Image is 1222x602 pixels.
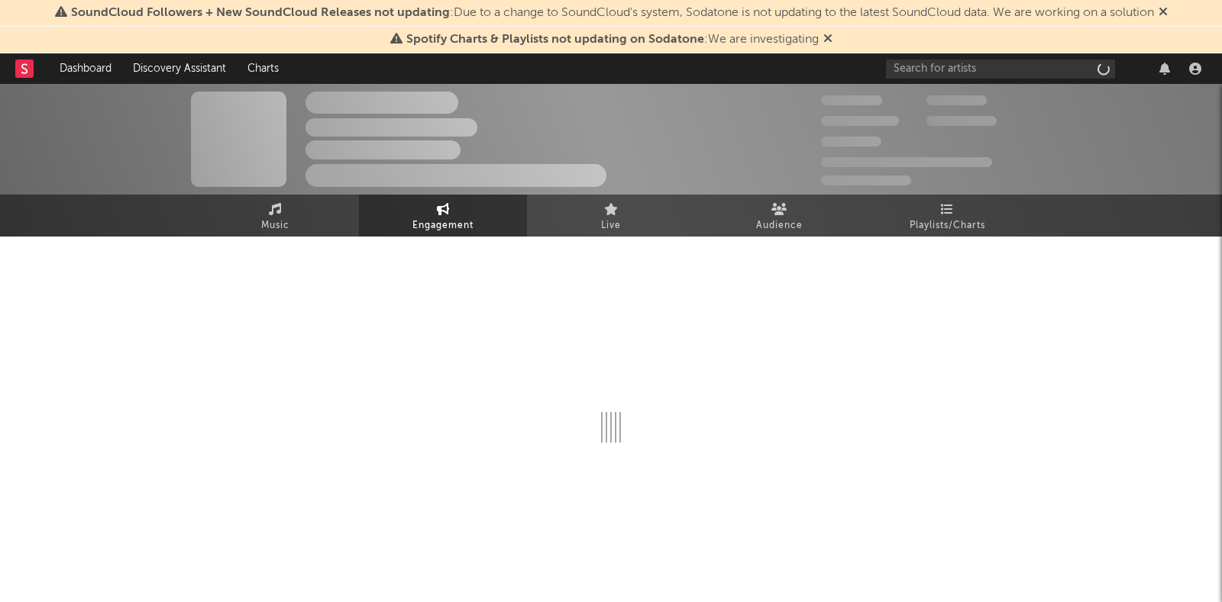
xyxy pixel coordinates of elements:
[412,217,474,235] span: Engagement
[863,195,1031,237] a: Playlists/Charts
[122,53,237,84] a: Discovery Assistant
[601,217,621,235] span: Live
[910,217,985,235] span: Playlists/Charts
[821,137,881,146] span: 100,000
[406,34,704,46] span: Spotify Charts & Playlists not updating on Sodatone
[821,175,911,185] span: Jump Score: 85.0
[191,195,359,237] a: Music
[886,60,1115,79] input: Search for artists
[406,34,819,46] span: : We are investigating
[926,116,997,126] span: 1,000,000
[527,195,695,237] a: Live
[261,217,289,235] span: Music
[237,53,289,84] a: Charts
[756,217,803,235] span: Audience
[821,95,882,105] span: 300,000
[821,116,899,126] span: 50,000,000
[49,53,122,84] a: Dashboard
[71,7,450,19] span: SoundCloud Followers + New SoundCloud Releases not updating
[823,34,832,46] span: Dismiss
[821,157,992,167] span: 50,000,000 Monthly Listeners
[695,195,863,237] a: Audience
[359,195,527,237] a: Engagement
[926,95,987,105] span: 100,000
[71,7,1154,19] span: : Due to a change to SoundCloud's system, Sodatone is not updating to the latest SoundCloud data....
[1159,7,1168,19] span: Dismiss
